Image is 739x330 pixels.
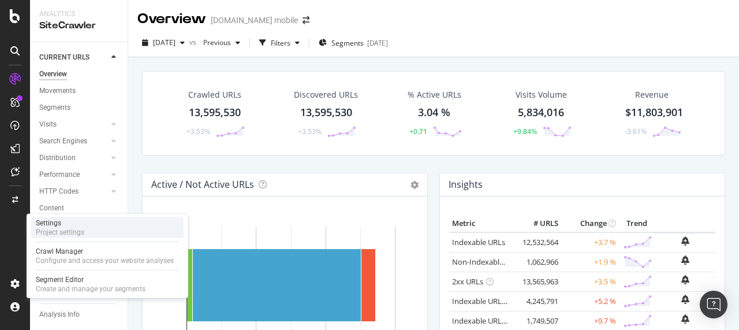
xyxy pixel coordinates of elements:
div: Open Intercom Messenger [700,291,727,318]
div: Visits Volume [516,89,567,101]
div: HTTP Codes [39,186,79,198]
div: Configure and access your website analyses [36,256,174,265]
a: Content [39,202,120,214]
button: [DATE] [137,34,189,52]
div: +0.71 [409,127,427,136]
div: Overview [39,68,67,80]
td: +5.2 % [561,291,619,311]
span: Revenue [635,89,669,101]
a: Segments [39,102,120,114]
div: 13,595,530 [300,105,352,120]
button: Previous [199,34,245,52]
div: Settings [36,218,84,228]
div: Segment Editor [36,275,145,284]
div: Analysis Info [39,309,80,321]
div: Filters [271,38,290,48]
div: SiteCrawler [39,19,118,32]
span: Previous [199,38,231,47]
div: 5,834,016 [518,105,564,120]
div: Project settings [36,228,84,237]
div: -3.61% [625,127,647,136]
a: 2xx URLs [452,276,483,287]
div: Segments [39,102,70,114]
div: [DATE] [367,38,388,48]
div: Crawl Manager [36,247,174,256]
div: 13,595,530 [189,105,241,120]
a: Indexable URLs with Bad H1 [452,296,548,306]
span: $11,803,901 [625,105,683,119]
a: CURRENT URLS [39,51,108,64]
a: Movements [39,85,120,97]
td: 13,565,963 [515,272,561,291]
div: arrow-right-arrow-left [303,16,309,24]
a: Visits [39,118,108,131]
div: Movements [39,85,76,97]
td: +1.9 % [561,252,619,272]
div: bell-plus [681,275,689,284]
div: +3.53% [298,127,322,136]
div: Overview [137,9,206,29]
span: vs [189,37,199,47]
a: Overview [39,68,120,80]
div: % Active URLs [408,89,461,101]
th: # URLS [515,215,561,232]
div: Discovered URLs [294,89,358,101]
div: Crawled URLs [188,89,241,101]
td: 12,532,564 [515,232,561,253]
a: Search Engines [39,135,108,147]
div: Content [39,202,64,214]
th: Change [561,215,619,232]
a: Crawl ManagerConfigure and access your website analyses [31,246,184,266]
div: bell-plus [681,255,689,265]
i: Options [410,181,419,189]
div: bell-plus [681,295,689,304]
span: 2025 Sep. 1st [153,38,176,47]
div: bell-plus [681,236,689,246]
a: Indexable URLs [452,237,505,247]
button: Segments[DATE] [314,34,393,52]
a: Indexable URLs with Bad Description [452,316,578,326]
td: 4,245,791 [515,291,561,311]
div: Performance [39,169,80,181]
div: CURRENT URLS [39,51,89,64]
a: Performance [39,169,108,181]
div: Create and manage your segments [36,284,145,294]
th: Trend [619,215,655,232]
div: Analytics [39,9,118,19]
div: +3.53% [186,127,210,136]
a: HTTP Codes [39,186,108,198]
button: Filters [255,34,304,52]
div: bell-plus [681,314,689,324]
a: Segment EditorCreate and manage your segments [31,274,184,295]
td: +3.5 % [561,272,619,291]
td: +3.7 % [561,232,619,253]
div: 3.04 % [418,105,450,120]
div: +9.84% [513,127,537,136]
a: Analysis Info [39,309,120,321]
h4: Active / Not Active URLs [151,177,254,192]
div: [DOMAIN_NAME] mobile [211,14,298,26]
a: Distribution [39,152,108,164]
div: Visits [39,118,57,131]
h4: Insights [449,177,483,192]
td: 1,062,966 [515,252,561,272]
span: Segments [331,38,364,48]
div: Distribution [39,152,76,164]
a: Non-Indexable URLs [452,257,522,267]
a: SettingsProject settings [31,217,184,238]
div: Search Engines [39,135,87,147]
th: Metric [449,215,515,232]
